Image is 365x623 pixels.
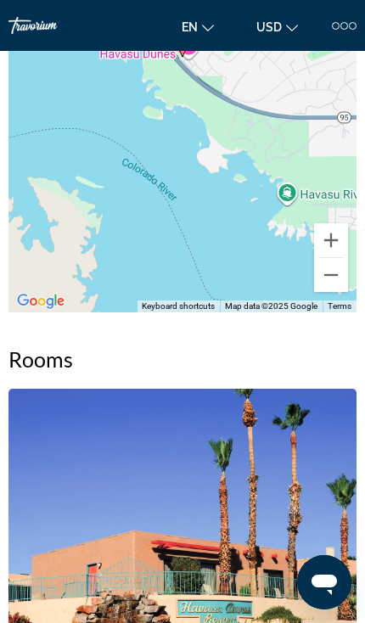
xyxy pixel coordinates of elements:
[13,290,69,312] a: Open this area in Google Maps (opens a new window)
[225,301,317,311] span: Map data ©2025 Google
[173,14,222,39] button: Change language
[297,555,351,609] iframe: Button to launch messaging window
[328,301,351,311] a: Terms (opens in new tab)
[314,258,348,292] button: Zoom out
[142,300,215,312] button: Keyboard shortcuts
[13,290,69,312] img: Google
[248,14,306,39] button: Change currency
[256,20,282,34] span: USD
[314,223,348,257] button: Zoom in
[8,346,357,372] h2: Rooms
[182,20,198,34] span: en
